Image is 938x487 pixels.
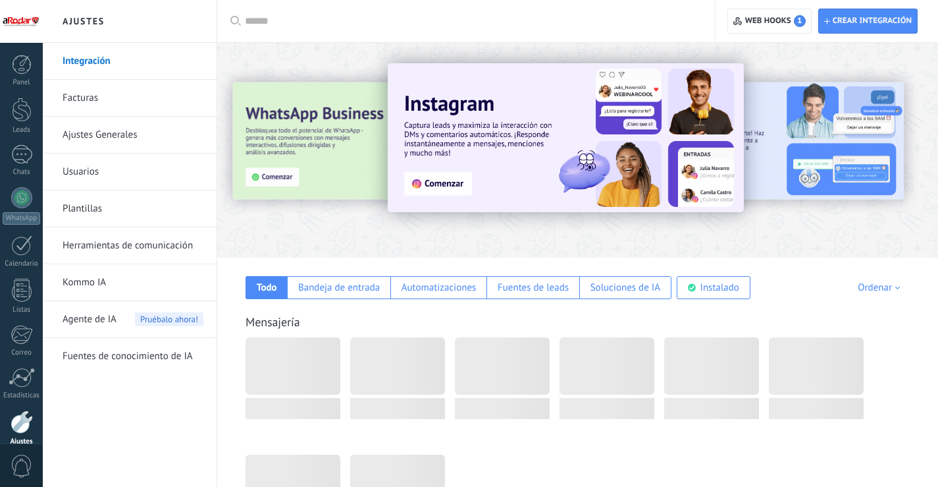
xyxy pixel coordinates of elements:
[3,260,41,268] div: Calendario
[858,281,904,294] div: Ordenar
[3,126,41,134] div: Leads
[63,301,117,338] span: Agente de IA
[43,154,217,190] li: Usuarios
[3,391,41,400] div: Estadísticas
[745,15,806,27] span: Web hooks
[3,78,41,87] div: Panel
[3,212,40,225] div: WhatsApp
[3,438,41,446] div: Ajustes
[246,314,300,329] a: Mensajería
[63,154,203,190] a: Usuarios
[43,117,217,154] li: Ajustes Generales
[498,281,569,294] div: Fuentes de leads
[43,190,217,227] li: Plantillas
[63,264,203,301] a: Kommo IA
[43,264,217,301] li: Kommo IA
[794,15,806,27] span: 1
[63,301,203,338] a: Agente de IA Pruébalo ahora!
[63,117,203,154] a: Ajustes Generales
[3,168,41,177] div: Chats
[590,281,660,294] div: Soluciones de IA
[298,281,380,294] div: Bandeja de entrada
[43,227,217,264] li: Herramientas de comunicación
[623,82,904,200] img: Slide 2
[388,63,744,212] img: Slide 1
[43,338,217,374] li: Fuentes de conocimiento de IA
[257,281,277,294] div: Todo
[63,80,203,117] a: Facturas
[63,338,203,375] a: Fuentes de conocimiento de IA
[3,306,41,314] div: Listas
[700,281,739,294] div: Instalado
[63,190,203,227] a: Plantillas
[727,9,811,34] button: Web hooks1
[63,43,203,80] a: Integración
[43,43,217,80] li: Integración
[43,301,217,338] li: Agente de IA
[402,281,477,294] div: Automatizaciones
[43,80,217,117] li: Facturas
[833,16,912,26] span: Crear integración
[3,349,41,357] div: Correo
[63,227,203,264] a: Herramientas de comunicación
[818,9,918,34] button: Crear integración
[135,312,203,326] span: Pruébalo ahora!
[232,82,513,200] img: Slide 3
